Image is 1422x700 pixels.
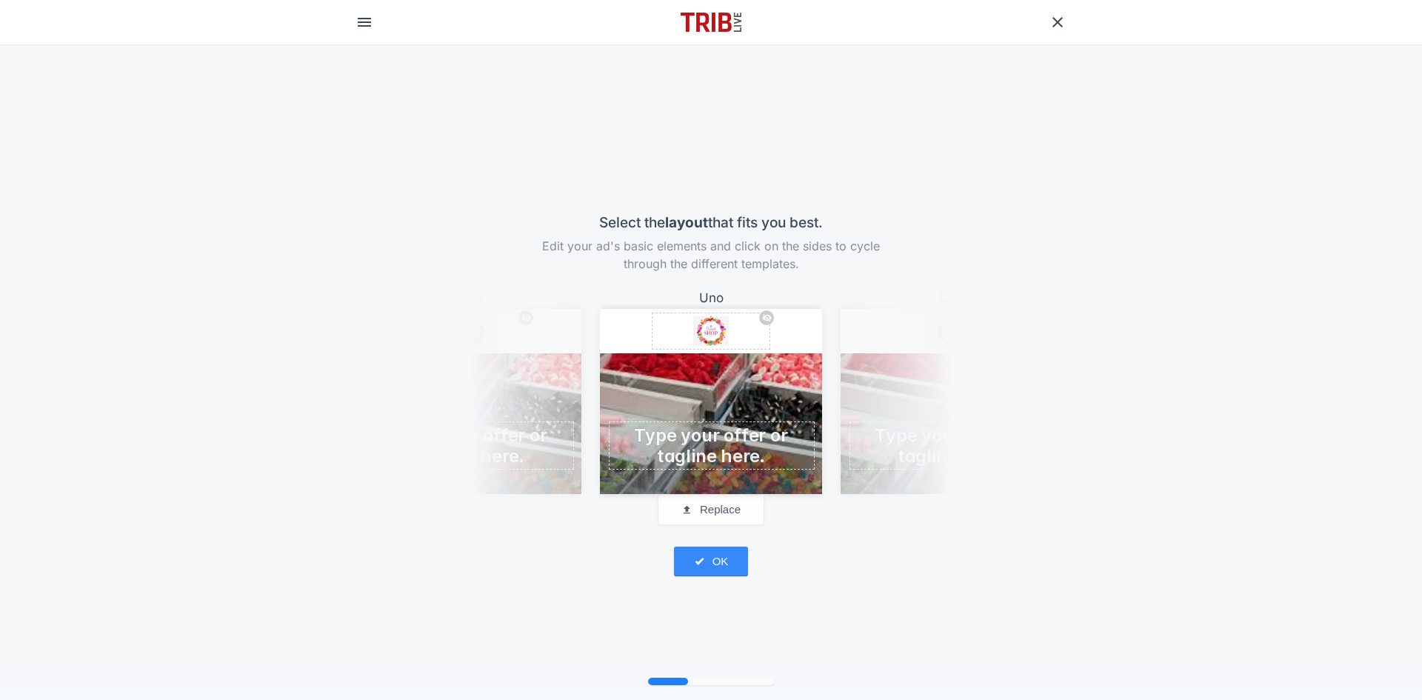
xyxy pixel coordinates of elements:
img: logo [615,13,807,32]
button: OK [674,547,748,576]
button: Replace logo [652,313,770,350]
h4: Edit your ad's basic elements and click on the sides to cycle through the different templates. [526,237,896,273]
strong: layout [665,214,708,231]
a: Close Ad Builder [1049,13,1066,32]
div: Uno [600,287,822,309]
button: Replace [658,495,764,524]
h3: Select the that fits you best. [474,213,948,245]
